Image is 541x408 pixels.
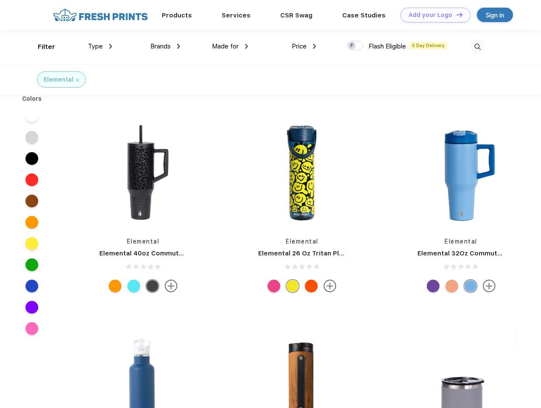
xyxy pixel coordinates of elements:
[280,11,313,19] a: CSR Swag
[286,280,299,292] div: Smiley Melt
[305,280,318,292] div: Orange
[146,280,159,292] div: Black Leopard
[464,280,477,292] div: Ocean Blue
[483,280,496,292] img: more.svg
[313,44,316,49] img: dropdown.png
[245,44,248,49] img: dropdown.png
[127,280,140,292] div: Blue Tie Dye
[127,238,160,245] a: Elemental
[405,116,518,229] img: func=resize&h=266
[409,11,452,19] div: Add your Logo
[150,42,171,50] span: Brands
[109,280,121,292] div: Orange
[165,280,178,292] img: more.svg
[38,42,55,52] div: Filter
[292,42,307,50] span: Price
[409,42,447,49] span: 5 Day Delivery
[88,42,103,50] span: Type
[445,280,458,292] div: Peach Sunrise
[268,280,280,292] div: Pink Checkers
[417,249,533,257] a: Elemental 32Oz Commuter Tumbler
[212,42,239,50] span: Made for
[471,40,485,54] img: desktop_search.svg
[51,8,150,23] img: fo%20logo%202.webp
[477,8,513,22] a: Sign in
[456,12,462,17] img: DT
[445,238,477,245] a: Elemental
[286,238,318,245] a: Elemental
[258,249,399,257] a: Elemental 26 Oz Tritan Plastic Water Bottle
[245,116,358,229] img: func=resize&h=266
[87,116,200,229] img: func=resize&h=266
[324,280,336,292] img: more.svg
[109,44,112,49] img: dropdown.png
[76,79,79,82] img: filter_cancel.svg
[44,75,73,84] div: Elemental
[16,94,48,103] div: Colors
[369,42,406,50] span: Flash Eligible
[427,280,440,292] div: Purple
[486,10,504,20] div: Sign in
[99,249,214,257] a: Elemental 40oz Commuter Tumbler
[162,11,192,19] a: Products
[222,11,251,19] a: Services
[177,44,180,49] img: dropdown.png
